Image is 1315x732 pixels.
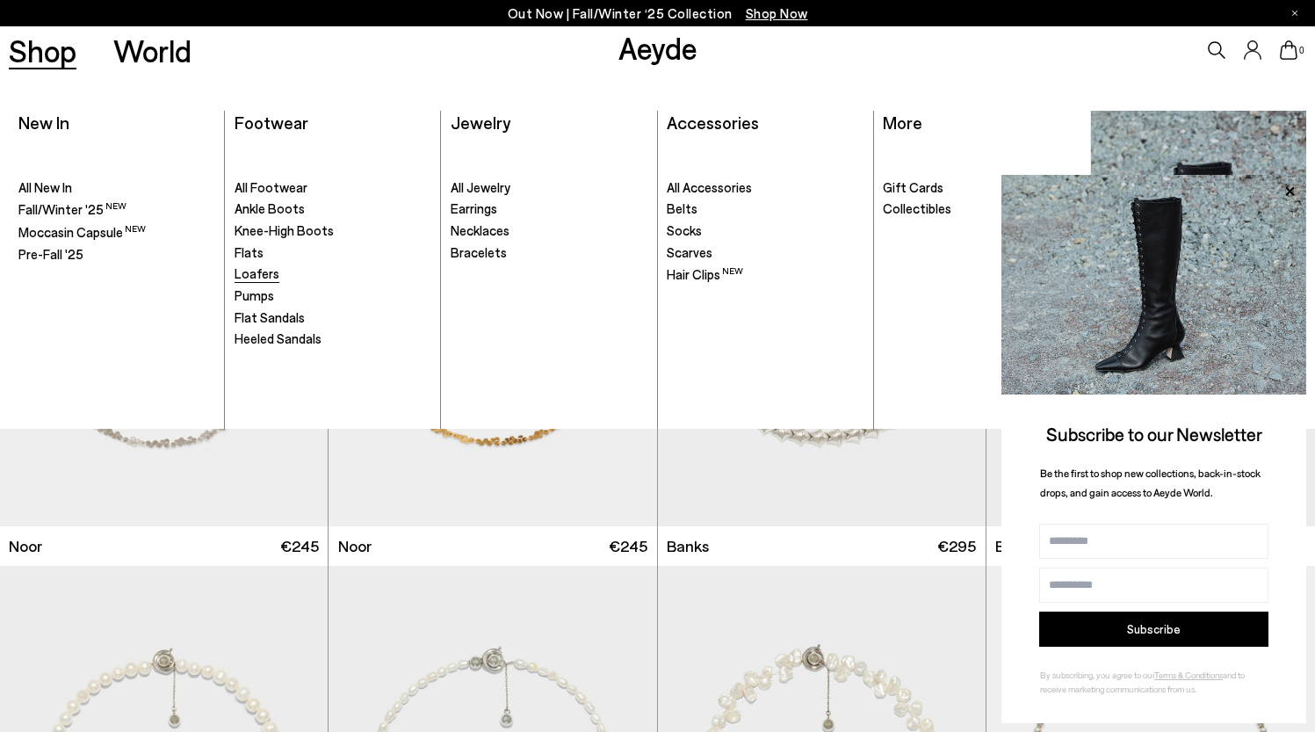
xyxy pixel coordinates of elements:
[1040,467,1261,499] span: Be the first to shop new collections, back-in-stock drops, and gain access to Aeyde World.
[937,535,976,557] span: €295
[658,526,986,566] a: Banks €295
[1040,670,1154,680] span: By subscribing, you agree to our
[235,265,431,283] a: Loafers
[1039,612,1268,647] button: Subscribe
[667,179,752,195] span: All Accessories
[235,200,431,218] a: Ankle Boots
[235,330,322,346] span: Heeled Sandals
[1001,175,1306,395] img: 2a6287a1333c9a56320fd6e7b3c4a9a9.jpg
[235,179,307,195] span: All Footwear
[451,244,647,262] a: Bracelets
[235,265,279,281] span: Loafers
[235,112,308,133] a: Footwear
[995,535,1037,557] span: Banks
[986,526,1315,566] a: Banks €295
[667,112,759,133] a: Accessories
[667,244,712,260] span: Scarves
[18,179,215,197] a: All New In
[667,222,863,240] a: Socks
[1154,670,1223,680] a: Terms & Conditions
[667,200,697,216] span: Belts
[451,179,510,195] span: All Jewelry
[18,200,215,219] a: Fall/Winter '25
[9,35,76,66] a: Shop
[609,535,647,557] span: €245
[667,222,702,238] span: Socks
[667,265,863,284] a: Hair Clips
[451,112,510,133] a: Jewelry
[235,287,274,303] span: Pumps
[451,200,647,218] a: Earrings
[113,35,191,66] a: World
[235,222,334,238] span: Knee-High Boots
[667,266,743,282] span: Hair Clips
[667,244,863,262] a: Scarves
[667,179,863,197] a: All Accessories
[451,222,647,240] a: Necklaces
[18,246,215,264] a: Pre-Fall '25
[1280,40,1297,60] a: 0
[1297,46,1306,55] span: 0
[451,179,647,197] a: All Jewelry
[235,244,431,262] a: Flats
[338,535,372,557] span: Noor
[883,179,1080,197] a: Gift Cards
[451,244,507,260] span: Bracelets
[883,179,943,195] span: Gift Cards
[18,112,69,133] a: New In
[1091,111,1306,420] img: Group_1295_900x.jpg
[667,535,709,557] span: Banks
[508,3,808,25] p: Out Now | Fall/Winter ‘25 Collection
[235,179,431,197] a: All Footwear
[451,200,497,216] span: Earrings
[235,222,431,240] a: Knee-High Boots
[280,535,319,557] span: €245
[18,246,83,262] span: Pre-Fall '25
[18,201,126,217] span: Fall/Winter '25
[618,29,697,66] a: Aeyde
[883,112,922,133] a: More
[451,222,509,238] span: Necklaces
[883,200,951,216] span: Collectibles
[746,5,808,21] span: Navigate to /collections/new-in
[18,179,72,195] span: All New In
[18,224,146,240] span: Moccasin Capsule
[235,287,431,305] a: Pumps
[1091,111,1306,420] a: Fall/Winter '25 Out Now
[883,200,1080,218] a: Collectibles
[667,200,863,218] a: Belts
[18,223,215,242] a: Moccasin Capsule
[235,309,305,325] span: Flat Sandals
[235,330,431,348] a: Heeled Sandals
[235,200,305,216] span: Ankle Boots
[235,244,264,260] span: Flats
[1046,423,1262,445] span: Subscribe to our Newsletter
[235,309,431,327] a: Flat Sandals
[329,526,656,566] a: Noor €245
[9,535,42,557] span: Noor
